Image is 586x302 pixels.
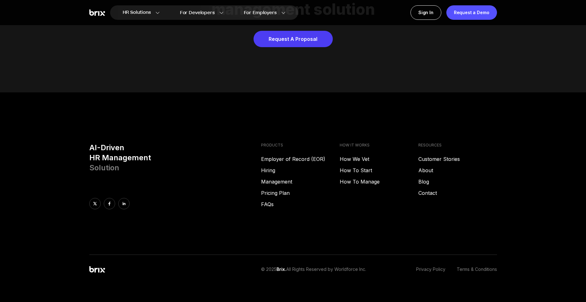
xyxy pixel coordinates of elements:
a: Terms & Conditions [457,266,497,273]
a: Contact [418,189,497,197]
p: © 2025 All Rights Reserved by Worldforce Inc. [261,266,366,273]
a: How To Start [340,167,418,174]
a: Pricing Plan [261,189,340,197]
span: Solution [89,163,119,172]
img: Brix Logo [89,266,105,273]
h3: AI-Driven HR Management [89,143,256,173]
h4: PRODUCTS [261,143,340,148]
a: Request A Proposal [254,31,333,47]
a: Request a Demo [446,5,497,20]
a: Employer of Record (EOR) [261,155,340,163]
span: For Developers [180,9,215,16]
a: Management [261,178,340,185]
a: Hiring [261,167,340,174]
img: Brix Logo [89,9,105,16]
span: Brix. [276,266,286,272]
h4: HOW IT WORKS [340,143,418,148]
a: Customer Stories [418,155,497,163]
h4: RESOURCES [418,143,497,148]
span: HR Solutions [123,8,151,18]
a: Blog [418,178,497,185]
a: How We Vet [340,155,418,163]
a: Privacy Policy [416,266,445,273]
a: About [418,167,497,174]
span: For Employers [244,9,277,16]
a: Sign In [410,5,441,20]
a: FAQs [261,200,340,208]
a: How To Manage [340,178,418,185]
